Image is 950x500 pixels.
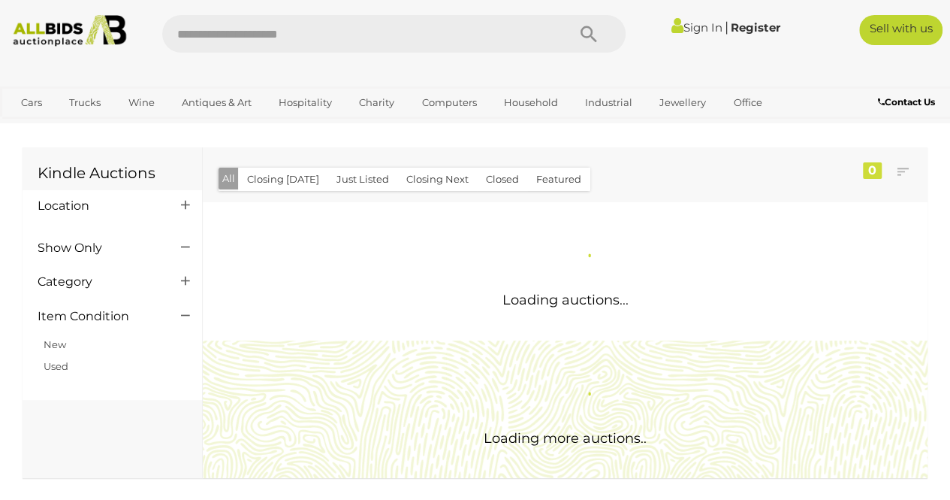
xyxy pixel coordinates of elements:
[11,90,52,115] a: Cars
[494,90,568,115] a: Household
[38,275,158,289] h4: Category
[38,165,187,181] h1: Kindle Auctions
[650,90,716,115] a: Jewellery
[38,310,158,323] h4: Item Condition
[172,90,261,115] a: Antiques & Art
[44,338,66,350] a: New
[725,19,728,35] span: |
[477,168,528,191] button: Closed
[69,115,195,140] a: [GEOGRAPHIC_DATA]
[863,162,882,179] div: 0
[44,360,68,372] a: Used
[575,90,642,115] a: Industrial
[878,94,939,111] a: Contact Us
[238,168,328,191] button: Closing [DATE]
[269,90,342,115] a: Hospitality
[412,90,486,115] a: Computers
[859,15,942,45] a: Sell with us
[550,15,626,53] button: Search
[7,15,132,47] img: Allbids.com.au
[878,96,935,108] b: Contact Us
[59,90,110,115] a: Trucks
[38,199,158,213] h4: Location
[38,241,158,255] h4: Show Only
[527,168,590,191] button: Featured
[484,430,647,447] span: Loading more auctions..
[327,168,398,191] button: Just Listed
[118,90,164,115] a: Wine
[349,90,404,115] a: Charity
[11,115,62,140] a: Sports
[502,292,629,308] span: Loading auctions...
[397,168,478,191] button: Closing Next
[671,20,722,35] a: Sign In
[731,20,780,35] a: Register
[723,90,771,115] a: Office
[219,168,239,189] button: All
